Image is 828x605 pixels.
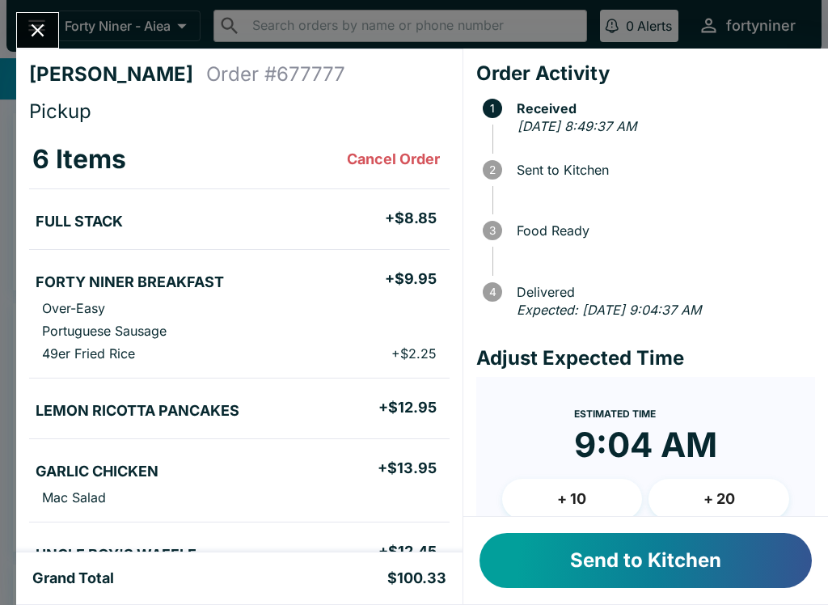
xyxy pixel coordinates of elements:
[42,323,167,339] p: Portuguese Sausage
[574,424,717,466] time: 9:04 AM
[29,99,91,123] span: Pickup
[36,212,123,231] h5: FULL STACK
[36,545,196,565] h5: UNCLE BOY'S WAFFLE
[479,533,812,588] button: Send to Kitchen
[490,102,495,115] text: 1
[509,285,815,299] span: Delivered
[488,286,496,298] text: 4
[509,101,815,116] span: Received
[387,569,446,588] h5: $100.33
[378,459,437,478] h5: + $13.95
[32,143,126,176] h3: 6 Items
[42,345,135,362] p: 49er Fried Rice
[509,223,815,238] span: Food Ready
[517,302,701,318] em: Expected: [DATE] 9:04:37 AM
[17,13,58,48] button: Close
[36,401,239,421] h5: LEMON RICOTTA PANCAKES
[574,408,656,420] span: Estimated Time
[42,489,106,506] p: Mac Salad
[385,269,437,289] h5: + $9.95
[385,209,437,228] h5: + $8.85
[32,569,114,588] h5: Grand Total
[517,118,636,134] em: [DATE] 8:49:37 AM
[489,224,496,237] text: 3
[509,163,815,177] span: Sent to Kitchen
[476,346,815,370] h4: Adjust Expected Time
[206,62,345,87] h4: Order # 677777
[476,61,815,86] h4: Order Activity
[489,163,496,176] text: 2
[502,479,643,519] button: + 10
[378,398,437,417] h5: + $12.95
[36,462,158,481] h5: GARLIC CHICKEN
[378,542,437,561] h5: + $12.45
[36,273,224,292] h5: FORTY NINER BREAKFAST
[29,62,206,87] h4: [PERSON_NAME]
[42,300,105,316] p: Over-Easy
[340,143,446,176] button: Cancel Order
[391,345,437,362] p: + $2.25
[648,479,789,519] button: + 20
